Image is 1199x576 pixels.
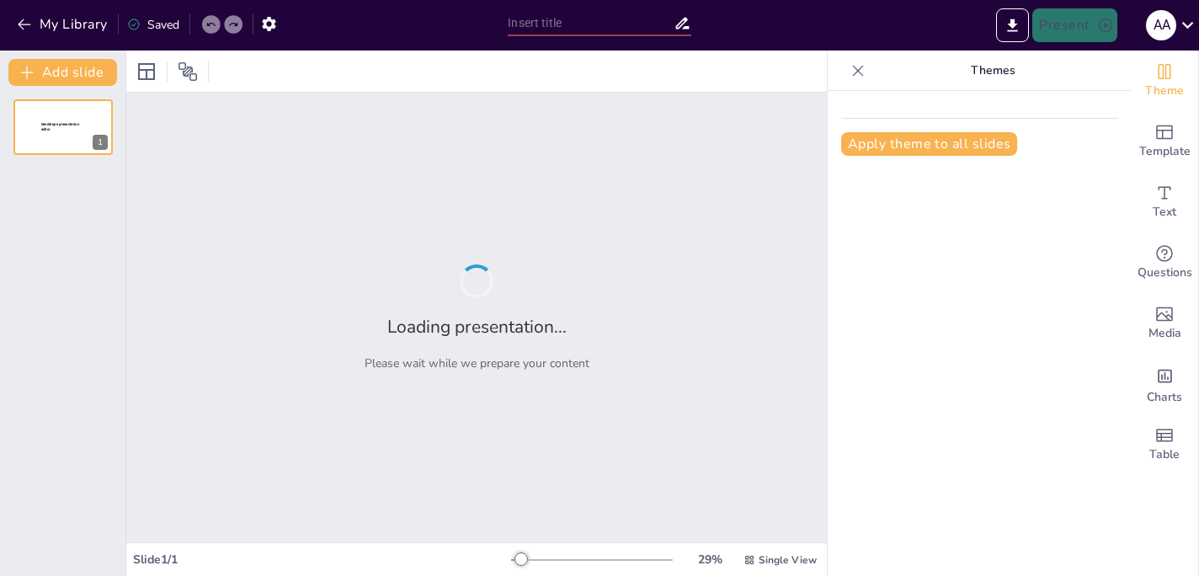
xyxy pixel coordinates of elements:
button: Apply theme to all slides [841,132,1017,156]
h2: Loading presentation... [387,315,567,339]
div: Add charts and graphs [1131,354,1198,414]
span: Single View [759,553,817,567]
input: Insert title [508,11,673,35]
div: Add text boxes [1131,172,1198,232]
div: Slide 1 / 1 [133,552,511,568]
span: Theme [1145,82,1184,100]
div: 29 % [690,552,730,568]
span: Text [1153,203,1176,221]
p: Themes [871,51,1114,91]
div: 1 [93,135,108,150]
div: Add a table [1131,414,1198,475]
div: Layout [133,58,160,85]
button: Export to PowerPoint [996,8,1029,42]
button: Add slide [8,59,117,86]
div: Saved [127,17,179,33]
span: Charts [1147,388,1182,407]
div: Get real-time input from your audience [1131,232,1198,293]
p: Please wait while we prepare your content [365,355,589,371]
div: 1 [13,99,113,155]
span: Questions [1138,264,1192,282]
div: A A [1146,10,1176,40]
button: Present [1032,8,1116,42]
span: Position [178,61,198,82]
div: Add images, graphics, shapes or video [1131,293,1198,354]
div: Change the overall theme [1131,51,1198,111]
span: Sendsteps presentation editor [41,122,79,131]
span: Table [1149,445,1180,464]
span: Template [1139,142,1191,161]
button: My Library [13,11,115,38]
span: Media [1148,324,1181,343]
button: A A [1146,8,1176,42]
div: Add ready made slides [1131,111,1198,172]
